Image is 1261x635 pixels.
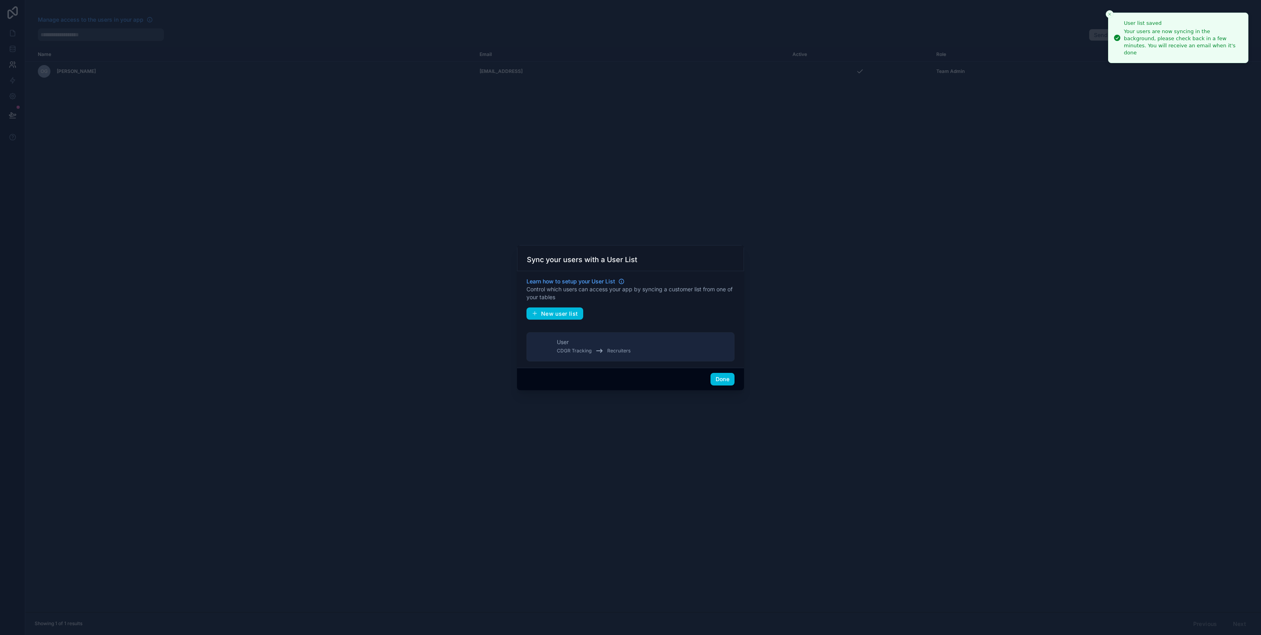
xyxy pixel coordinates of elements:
[526,277,615,285] span: Learn how to setup your User List
[526,332,735,361] button: UserCDGR TrackingRecruiters
[607,348,630,354] span: Recruiters
[526,307,583,320] button: New user list
[557,348,591,354] span: CDGR Tracking
[1124,28,1242,57] div: Your users are now syncing in the background, please check back in a few minutes. You will receiv...
[557,338,569,346] span: User
[1106,10,1114,18] button: Close toast
[541,310,578,317] span: New user list
[1124,19,1242,27] div: User list saved
[710,373,735,385] button: Done
[526,285,735,301] p: Control which users can access your app by syncing a customer list from one of your tables
[526,277,625,285] a: Learn how to setup your User List
[527,255,637,264] h3: Sync your users with a User List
